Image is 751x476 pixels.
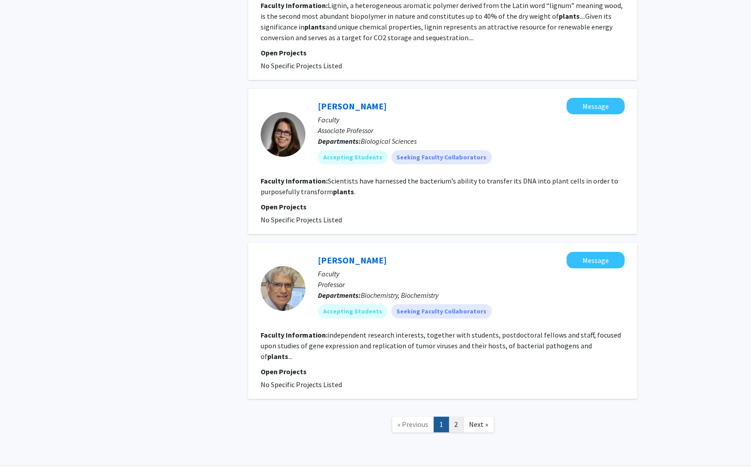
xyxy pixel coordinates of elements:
nav: Page navigation [248,408,637,444]
span: No Specific Projects Listed [261,215,342,224]
mat-chip: Accepting Students [318,304,388,318]
b: Departments: [318,137,361,146]
b: Departments: [318,291,361,300]
b: plants [267,352,288,361]
p: Professor [318,279,624,290]
fg-read-more: independent research interests, together with students, postdoctoral fellows and staff, focused u... [261,330,621,361]
a: [PERSON_NAME] [318,255,387,266]
span: Biochemistry, Biochemistry [361,291,439,300]
p: Faculty [318,268,624,279]
fg-read-more: Scientists have harnessed the bacterium’s ability to transfer its DNA into plant cells in order t... [261,176,618,196]
iframe: Chat [7,436,38,469]
b: Faculty Information: [261,1,328,10]
button: Message Pamela Brown [566,98,624,114]
a: Previous Page [392,417,434,432]
span: « Previous [397,420,428,429]
b: plants [559,12,580,21]
p: Faculty [318,114,624,125]
a: Next [463,417,494,432]
span: Next » [469,420,488,429]
p: Open Projects [261,201,624,212]
a: [PERSON_NAME] [318,100,387,112]
a: 2 [448,417,464,432]
span: No Specific Projects Listed [261,380,342,389]
b: plants [333,187,354,196]
span: Biological Sciences [361,137,417,146]
p: Open Projects [261,366,624,377]
b: plants [304,22,325,31]
a: 1 [434,417,449,432]
p: Open Projects [261,47,624,58]
mat-chip: Seeking Faculty Collaborators [391,150,492,164]
b: Faculty Information: [261,330,328,339]
fg-read-more: Lignin, a heterogeneous aromatic polymer derived from the Latin word “lignum” meaning wood, is th... [261,1,623,42]
mat-chip: Seeking Faculty Collaborators [391,304,492,318]
p: Associate Professor [318,125,624,136]
mat-chip: Accepting Students [318,150,388,164]
button: Message Bill Folk [566,252,624,268]
span: No Specific Projects Listed [261,61,342,70]
b: Faculty Information: [261,176,328,185]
